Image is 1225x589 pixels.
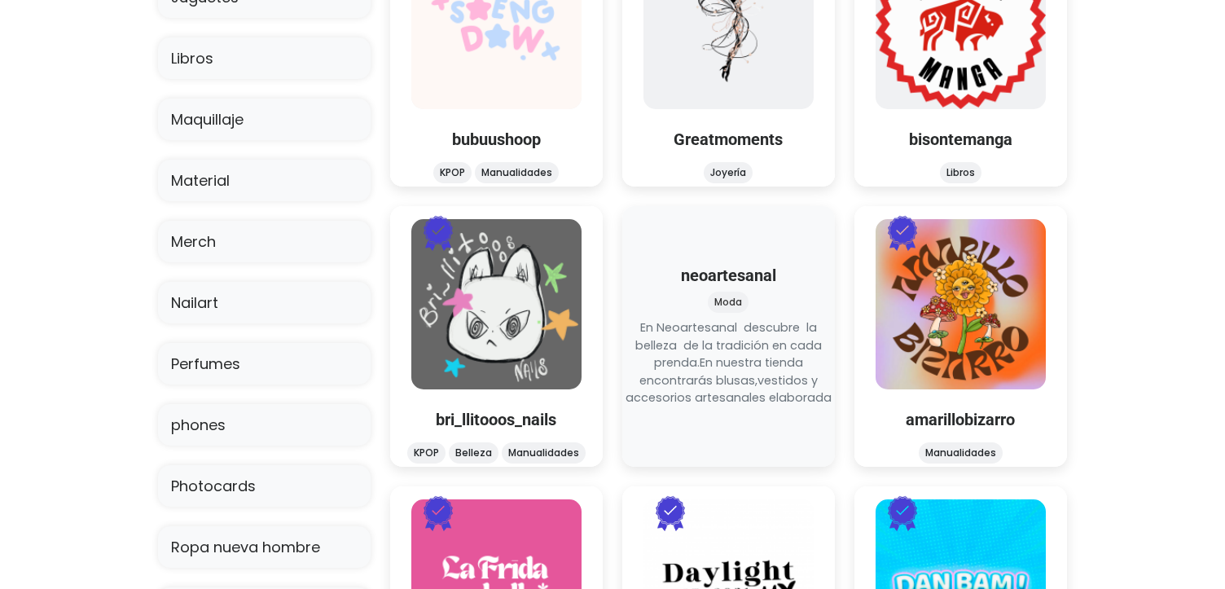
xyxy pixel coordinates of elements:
a: Libros [158,37,371,79]
img: Pro Badge [882,213,923,253]
a: bri_llitooos_nails logo Pro Badge bri_llitooos_nails KPOP Belleza Manualidades [390,206,603,467]
img: Pro Badge [882,493,923,534]
a: amarillobizarro logo Pro Badge amarillobizarro Manualidades [854,206,1067,467]
a: phones [158,404,371,446]
img: Pro Badge [650,493,691,534]
h5: bri_llitooos_nails [390,410,603,429]
a: Nailart [158,282,371,323]
li: Joyería [704,162,753,183]
li: Libros [940,162,981,183]
h5: bubuushoop [390,130,603,149]
img: Pro Badge [418,213,459,253]
h5: bisontemanga [854,130,1067,149]
li: Manualidades [475,162,559,183]
img: Pro Badge [766,213,807,253]
li: KPOP [433,162,472,183]
li: Manualidades [502,442,586,464]
a: Maquillaje [158,99,371,140]
a: Photocards [158,465,371,507]
a: Material [158,160,371,201]
img: bri_llitooos_nails logo [411,219,582,389]
h5: Greatmoments [622,130,835,149]
a: Perfumes [158,343,371,385]
li: Manualidades [919,442,1003,464]
img: Pro Badge [418,493,459,534]
li: KPOP [407,442,446,464]
h5: amarillobizarro [854,410,1067,429]
a: Merch [158,221,371,262]
li: Belleza [449,442,498,464]
img: amarillobizarro logo [876,219,1046,389]
a: Ropa nueva hombre [158,526,371,568]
